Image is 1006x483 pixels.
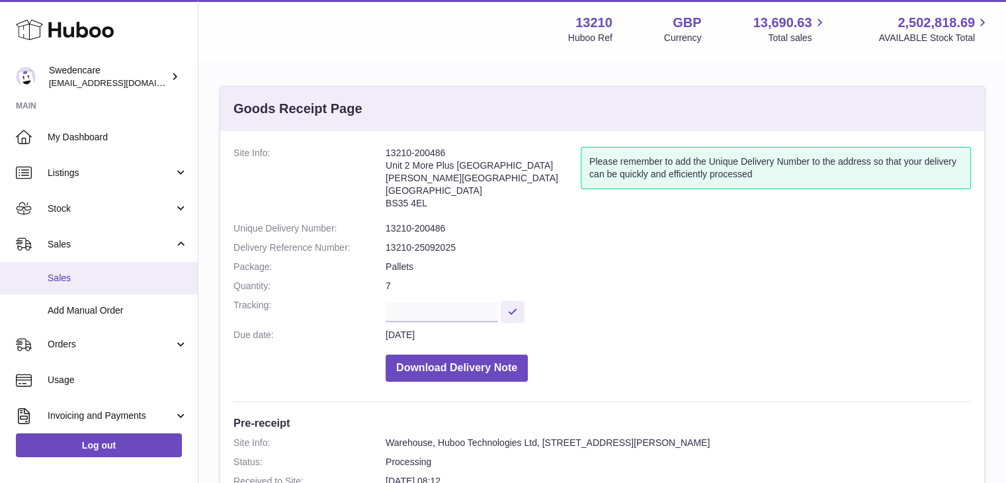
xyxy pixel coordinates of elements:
span: Invoicing and Payments [48,410,174,422]
strong: GBP [673,14,701,32]
dd: Processing [386,456,971,468]
button: Download Delivery Note [386,355,528,382]
dt: Tracking: [233,299,386,322]
strong: 13210 [575,14,612,32]
dt: Status: [233,456,386,468]
span: 13,690.63 [753,14,812,32]
span: Add Manual Order [48,304,188,317]
dd: 7 [386,280,971,292]
div: Currency [664,32,702,44]
span: Sales [48,272,188,285]
span: Orders [48,338,174,351]
span: 2,502,818.69 [898,14,975,32]
a: 2,502,818.69 AVAILABLE Stock Total [878,14,990,44]
span: Listings [48,167,174,179]
dt: Quantity: [233,280,386,292]
a: Log out [16,433,182,457]
dt: Due date: [233,329,386,341]
dd: 13210-25092025 [386,241,971,254]
div: Huboo Ref [568,32,612,44]
dt: Site Info: [233,147,386,216]
h3: Pre-receipt [233,416,971,430]
div: Please remember to add the Unique Delivery Number to the address so that your delivery can be qui... [581,147,971,189]
span: Total sales [768,32,827,44]
dt: Unique Delivery Number: [233,222,386,235]
span: Usage [48,374,188,386]
img: internalAdmin-13210@internal.huboo.com [16,67,36,87]
dt: Site Info: [233,437,386,449]
dt: Delivery Reference Number: [233,241,386,254]
dd: Warehouse, Huboo Technologies Ltd, [STREET_ADDRESS][PERSON_NAME] [386,437,971,449]
dd: 13210-200486 [386,222,971,235]
dd: [DATE] [386,329,971,341]
span: Stock [48,202,174,215]
span: [EMAIL_ADDRESS][DOMAIN_NAME] [49,77,194,88]
dt: Package: [233,261,386,273]
dd: Pallets [386,261,971,273]
h3: Goods Receipt Page [233,100,362,118]
span: My Dashboard [48,131,188,144]
div: Swedencare [49,64,168,89]
span: Sales [48,238,174,251]
a: 13,690.63 Total sales [753,14,827,44]
address: 13210-200486 Unit 2 More Plus [GEOGRAPHIC_DATA] [PERSON_NAME][GEOGRAPHIC_DATA] [GEOGRAPHIC_DATA] ... [386,147,581,216]
span: AVAILABLE Stock Total [878,32,990,44]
